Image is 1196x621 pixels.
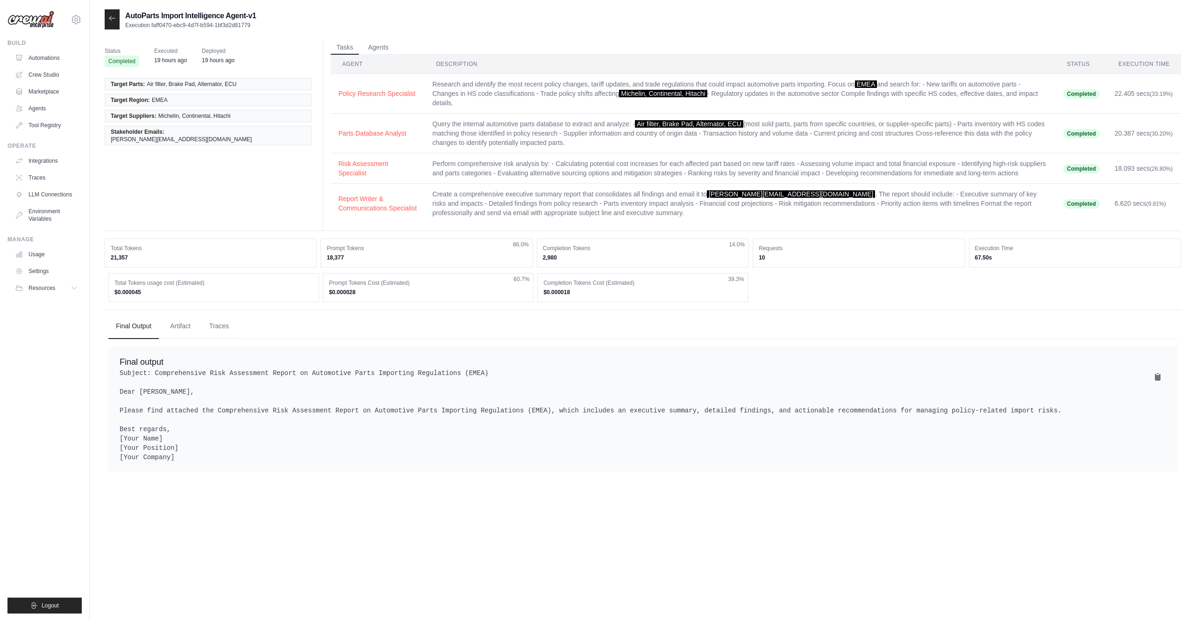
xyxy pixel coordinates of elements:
span: Target Suppliers: [111,112,157,120]
span: Stakeholder Emails: [111,128,164,136]
th: Execution Time [1107,55,1181,74]
dd: 67.50s [975,254,1175,261]
button: Policy Research Specialist [338,89,417,98]
a: LLM Connections [11,187,82,202]
a: Marketplace [11,84,82,99]
span: Logout [42,602,59,609]
td: 22.405 secs [1107,74,1181,114]
dt: Requests [759,245,959,252]
span: Completed [105,56,139,67]
dd: 2,980 [543,254,743,261]
span: Completed [1063,89,1100,99]
time: August 21, 2025 at 14:28 CEST [202,57,235,64]
span: EMEA [152,96,168,104]
th: Status [1056,55,1107,74]
span: Air filter, Brake Pad, Alternator, ECU [147,80,236,88]
span: [PERSON_NAME][EMAIL_ADDRESS][DOMAIN_NAME] [111,136,252,143]
span: Deployed [202,46,235,56]
a: Integrations [11,153,82,168]
button: Final Output [108,314,159,339]
button: Tasks [331,41,359,55]
span: (9.81%) [1146,201,1166,207]
img: Logo [7,11,54,29]
span: Target Parts: [111,80,145,88]
span: Status [105,46,139,56]
a: Crew Studio [11,67,82,82]
span: Target Region: [111,96,150,104]
dd: $0.000045 [114,289,313,296]
div: Operate [7,142,82,150]
span: Resources [28,284,55,292]
h2: AutoParts Import Intelligence Agent-v1 [125,10,256,22]
dd: $0.000028 [329,289,527,296]
span: (33.19%) [1150,91,1173,97]
span: EMEA [855,80,877,88]
span: 39.3% [728,275,744,283]
dt: Prompt Tokens [327,245,527,252]
td: 18.093 secs [1107,153,1181,184]
dd: 10 [759,254,959,261]
th: Agent [331,55,425,74]
dt: Total Tokens [111,245,311,252]
button: Parts Database Analyst [338,129,417,138]
a: Automations [11,51,82,65]
div: Manage [7,236,82,243]
a: Tool Registry [11,118,82,133]
button: Report Writer & Communications Specialist [338,194,417,213]
span: Michelin, Continental, Hitachi [158,112,231,120]
dd: 21,357 [111,254,311,261]
div: Build [7,39,82,47]
a: Traces [11,170,82,185]
button: Risk Assessment Specialist [338,159,417,178]
span: Executed [154,46,187,56]
button: Agents [363,41,394,55]
span: [PERSON_NAME][EMAIL_ADDRESS][DOMAIN_NAME] [707,190,875,198]
td: Query the internal automotive parts database to extract and analyze: - (most sold parts, parts fr... [425,114,1056,153]
span: (30.20%) [1150,130,1173,137]
th: Description [425,55,1056,74]
button: Logout [7,598,82,614]
p: Execution faff0470-ebc9-4d7f-b594-1bf3d2d81779 [125,22,256,29]
a: Usage [11,247,82,262]
span: Completed [1063,164,1100,173]
span: Final output [120,357,164,367]
dt: Execution Time [975,245,1175,252]
a: Settings [11,264,82,279]
span: Completed [1063,199,1100,209]
dt: Completion Tokens [543,245,743,252]
button: Resources [11,281,82,296]
time: August 21, 2025 at 14:41 CEST [154,57,187,64]
td: 20.387 secs [1107,114,1181,153]
button: Traces [202,314,236,339]
a: Environment Variables [11,204,82,226]
td: Create a comprehensive executive summary report that consolidates all findings and email it to . ... [425,184,1056,224]
td: 6.620 secs [1107,184,1181,224]
span: Michelin, Continental, Hitachi [619,90,707,97]
span: 14.0% [729,241,745,248]
span: 60.7% [513,275,529,283]
span: 86.0% [513,241,529,248]
span: Completed [1063,129,1100,138]
td: Perform comprehensive risk analysis by: - Calculating potential cost increases for each affected ... [425,153,1056,184]
dt: Prompt Tokens Cost (Estimated) [329,279,527,287]
dd: 18,377 [327,254,527,261]
a: Agents [11,101,82,116]
dt: Completion Tokens Cost (Estimated) [543,279,742,287]
dt: Total Tokens usage cost (Estimated) [114,279,313,287]
span: Air filter, Brake Pad, Alternator, ECU [635,120,743,128]
pre: Subject: Comprehensive Risk Assessment Report on Automotive Parts Importing Regulations (EMEA) De... [120,368,1166,462]
td: Research and identify the most recent policy changes, tariff updates, and trade regulations that ... [425,74,1056,114]
dd: $0.000018 [543,289,742,296]
span: (26.80%) [1150,166,1173,172]
button: Artifact [163,314,198,339]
